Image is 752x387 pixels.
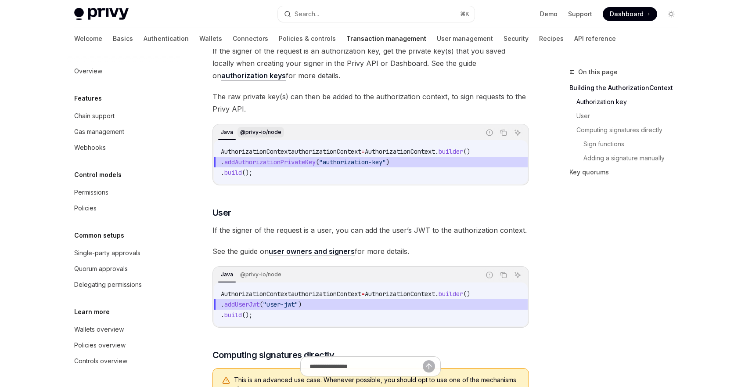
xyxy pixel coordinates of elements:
span: On this page [578,67,618,77]
div: Webhooks [74,142,106,153]
a: Overview [67,63,180,79]
h5: Learn more [74,307,110,317]
button: Search...⌘K [278,6,475,22]
div: Search... [295,9,319,19]
a: Controls overview [67,353,180,369]
a: Adding a signature manually [583,151,685,165]
span: . [221,311,224,319]
span: ( [316,158,319,166]
span: build [224,169,242,177]
a: Demo [540,10,558,18]
span: Computing signatures directly [212,349,335,361]
a: Authorization key [576,95,685,109]
a: Transaction management [346,28,426,49]
span: . [221,169,224,177]
a: Chain support [67,108,180,124]
div: @privy-io/node [237,269,284,280]
div: Delegating permissions [74,279,142,290]
div: Policies [74,203,97,213]
a: Policies & controls [279,28,336,49]
span: User [212,206,231,219]
span: . [221,300,224,308]
div: Overview [74,66,102,76]
a: authorization keys [221,71,286,80]
a: Quorum approvals [67,261,180,277]
span: . [221,158,224,166]
button: Report incorrect code [484,127,495,138]
span: ) [386,158,389,166]
a: Authentication [144,28,189,49]
span: See the guide on for more details. [212,245,529,257]
div: Controls overview [74,356,127,366]
a: Security [504,28,529,49]
span: = [361,290,365,298]
div: Wallets overview [74,324,124,335]
div: Java [218,127,236,137]
a: Basics [113,28,133,49]
a: Key quorums [569,165,685,179]
a: Building the AuthorizationContext [569,81,685,95]
div: Permissions [74,187,108,198]
a: Policies [67,200,180,216]
a: Sign functions [583,137,685,151]
button: Ask AI [512,269,523,281]
a: user owners and signers [269,247,355,256]
a: Welcome [74,28,102,49]
button: Copy the contents from the code block [498,127,509,138]
span: addAuthorizationPrivateKey [224,158,316,166]
a: Single-party approvals [67,245,180,261]
span: . [435,148,439,156]
span: (); [242,311,252,319]
a: Wallets [199,28,222,49]
span: = [361,148,365,156]
a: User [576,109,685,123]
span: () [463,148,470,156]
span: builder [439,290,463,298]
div: Quorum approvals [74,264,128,274]
span: AuthorizationContext [365,148,435,156]
a: User management [437,28,493,49]
span: (); [242,169,252,177]
span: build [224,311,242,319]
h5: Features [74,93,102,104]
span: "authorization-key" [319,158,386,166]
a: Dashboard [603,7,657,21]
span: ) [298,300,302,308]
span: The raw private key(s) can then be added to the authorization context, to sign requests to the Pr... [212,90,529,115]
span: addUserJwt [224,300,259,308]
span: builder [439,148,463,156]
a: API reference [574,28,616,49]
span: If the signer of the request is a user, you can add the user’s JWT to the authorization context. [212,224,529,236]
a: Wallets overview [67,322,180,337]
a: Computing signatures directly [576,123,685,137]
span: ( [259,300,263,308]
span: AuthorizationContext [221,148,291,156]
a: Webhooks [67,140,180,156]
button: Ask AI [512,127,523,138]
span: ⌘ K [460,11,469,18]
span: . [435,290,439,298]
div: Chain support [74,111,115,121]
div: @privy-io/node [237,127,284,137]
img: light logo [74,8,129,20]
a: Recipes [539,28,564,49]
a: Connectors [233,28,268,49]
span: Dashboard [610,10,644,18]
div: Java [218,269,236,280]
h5: Common setups [74,230,124,241]
h5: Control models [74,170,122,180]
span: AuthorizationContext [221,290,291,298]
a: Support [568,10,592,18]
a: Policies overview [67,337,180,353]
span: authorizationContext [291,290,361,298]
button: Send message [423,360,435,373]
button: Report incorrect code [484,269,495,281]
a: Delegating permissions [67,277,180,293]
span: AuthorizationContext [365,290,435,298]
a: Permissions [67,184,180,200]
span: authorizationContext [291,148,361,156]
button: Toggle dark mode [664,7,678,21]
span: "user-jwt" [263,300,298,308]
div: Policies overview [74,340,126,351]
span: If the signer of the request is an authorization key, get the private key(s) that you saved local... [212,45,529,82]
